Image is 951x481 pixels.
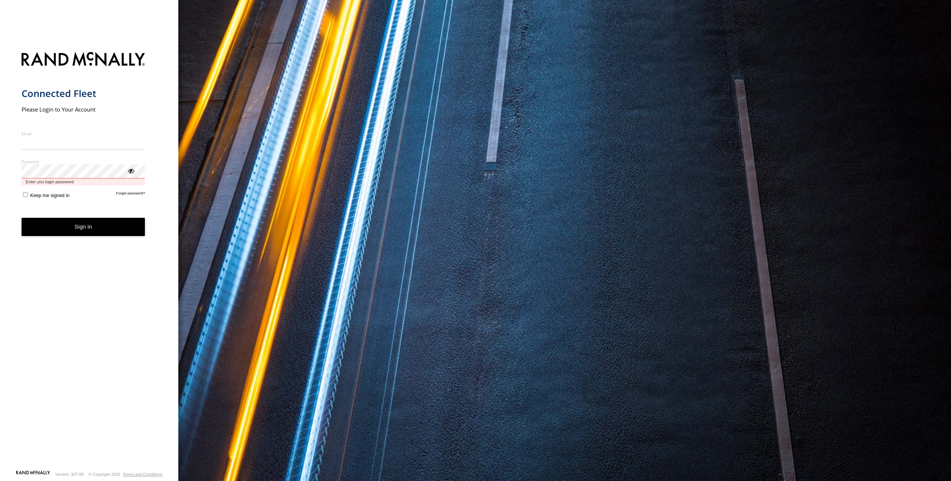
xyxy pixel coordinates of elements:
div: ViewPassword [127,167,134,174]
span: Enter you login password [22,178,145,185]
button: Sign in [22,218,145,236]
div: Version: 307.00 [55,472,84,477]
form: main [22,48,157,470]
a: Terms and Conditions [123,472,162,477]
h2: Please Login to Your Account [22,106,145,113]
label: Password [22,159,145,164]
input: Keep me signed in [23,192,28,197]
a: Forgot password? [116,191,145,198]
img: Rand McNally [22,51,145,70]
h1: Connected Fleet [22,87,145,100]
a: Visit our Website [16,471,50,478]
label: Email [22,131,145,136]
span: Keep me signed in [30,193,69,198]
div: © Copyright 2025 - [88,472,162,477]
